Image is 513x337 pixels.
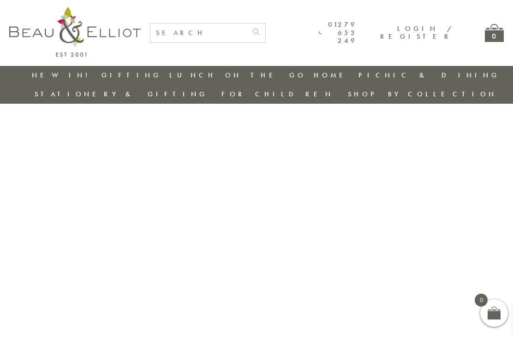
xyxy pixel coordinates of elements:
a: New in! [32,71,94,80]
a: For Children [221,89,334,99]
a: Stationery & Gifting [35,89,208,99]
a: Home [314,71,351,80]
a: Login / Register [380,24,453,41]
a: Gifting [101,71,161,80]
input: SEARCH [150,24,247,42]
a: Shop by collection [348,89,497,99]
a: Picnic & Dining [358,71,500,80]
a: 01279 653 249 [319,21,357,45]
a: Lunch On The Go [169,71,306,80]
span: 0 [475,294,488,307]
img: logo [9,7,141,57]
a: 0 [485,24,504,42]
